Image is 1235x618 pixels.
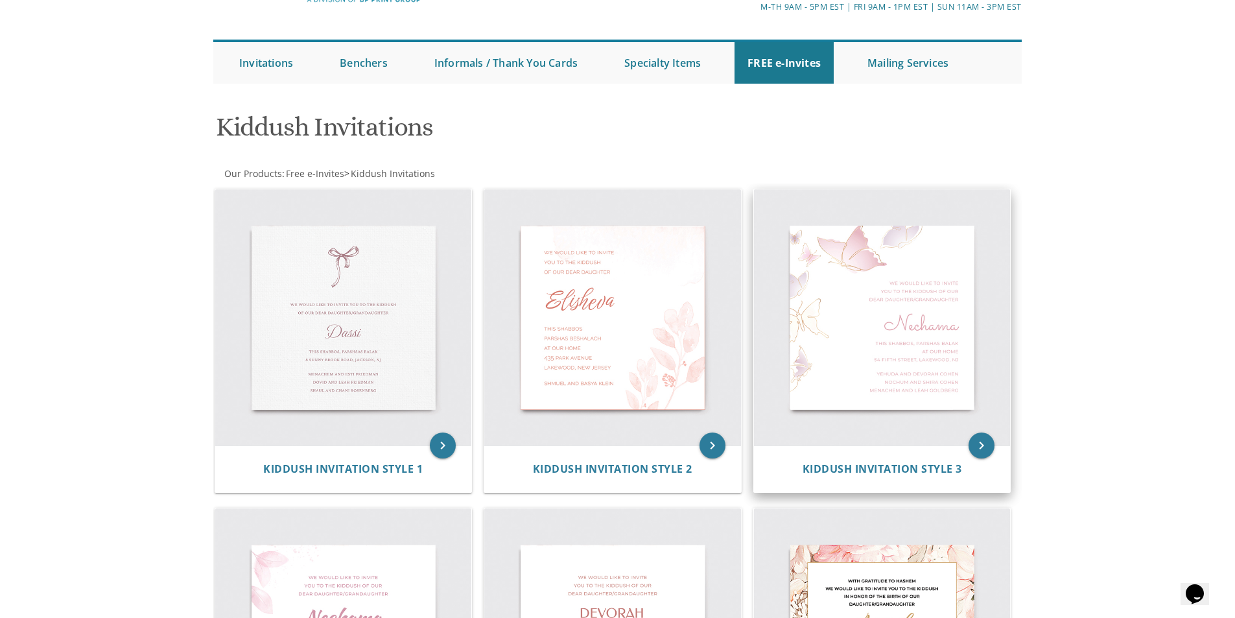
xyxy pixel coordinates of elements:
[226,42,306,84] a: Invitations
[351,167,435,180] span: Kiddush Invitations
[803,462,962,476] span: Kiddush Invitation Style 3
[484,189,741,446] img: Kiddush Invitation Style 2
[430,433,456,458] a: keyboard_arrow_right
[854,42,961,84] a: Mailing Services
[1181,566,1222,605] iframe: chat widget
[421,42,591,84] a: Informals / Thank You Cards
[969,433,994,458] a: keyboard_arrow_right
[344,167,435,180] span: >
[533,462,692,476] span: Kiddush Invitation Style 2
[327,42,401,84] a: Benchers
[213,167,618,180] div: :
[611,42,714,84] a: Specialty Items
[286,167,344,180] span: Free e-Invites
[735,42,834,84] a: FREE e-Invites
[349,167,435,180] a: Kiddush Invitations
[533,463,692,475] a: Kiddush Invitation Style 2
[216,113,745,151] h1: Kiddush Invitations
[803,463,962,475] a: Kiddush Invitation Style 3
[223,167,282,180] a: Our Products
[215,189,472,446] img: Kiddush Invitation Style 1
[285,167,344,180] a: Free e-Invites
[700,433,725,458] a: keyboard_arrow_right
[263,463,423,475] a: Kiddush Invitation Style 1
[754,189,1011,446] img: Kiddush Invitation Style 3
[263,462,423,476] span: Kiddush Invitation Style 1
